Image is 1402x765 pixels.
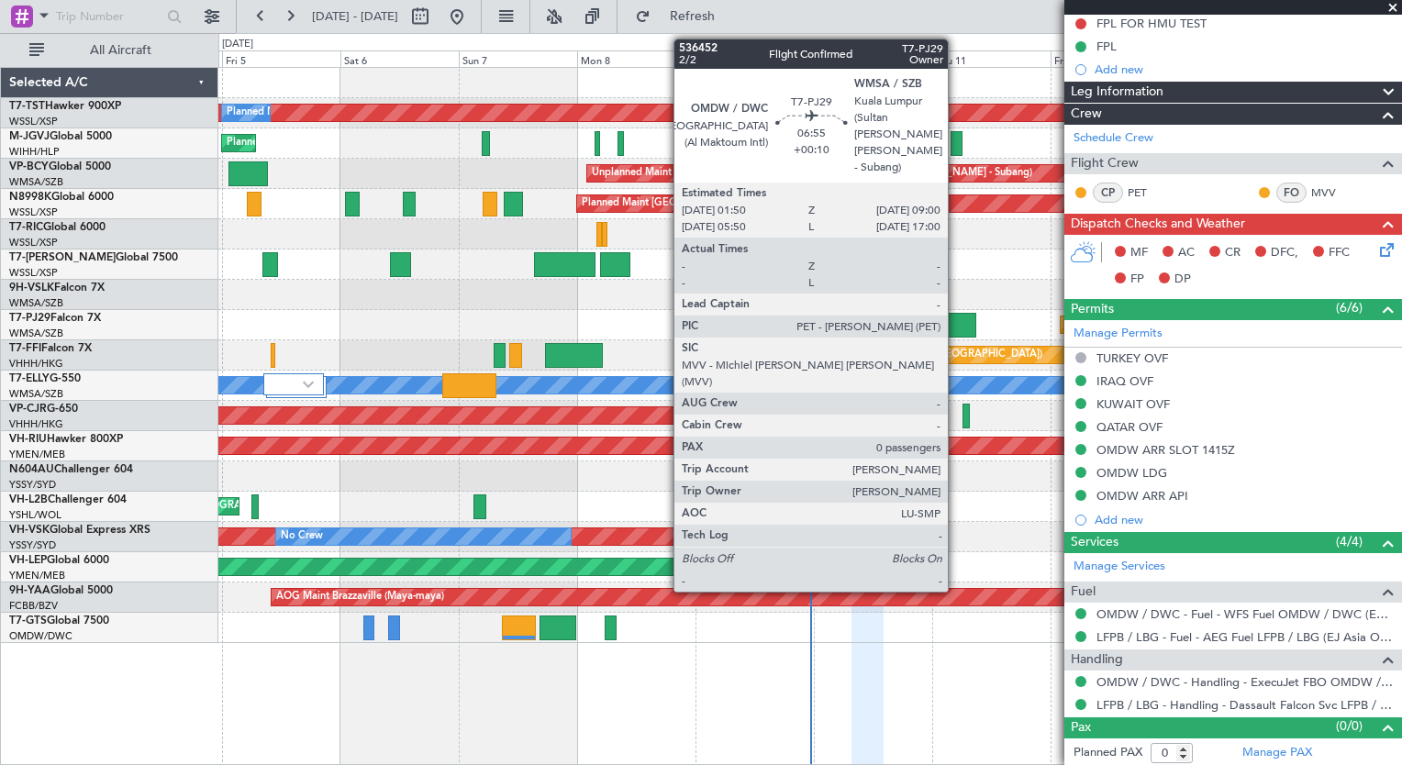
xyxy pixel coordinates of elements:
div: OMDW ARR SLOT 1415Z [1096,442,1235,458]
span: FP [1130,271,1144,289]
div: FO [1276,183,1307,203]
a: M-JGVJGlobal 5000 [9,131,112,142]
a: WIHH/HLP [9,145,60,159]
a: FCBB/BZV [9,599,58,613]
a: VHHH/HKG [9,357,63,371]
a: Manage PAX [1242,744,1312,762]
a: LFPB / LBG - Handling - Dassault Falcon Svc LFPB / LBG [1096,697,1393,713]
div: Add new [1095,512,1393,527]
a: N604AUChallenger 604 [9,464,133,475]
span: Fuel [1071,582,1096,603]
a: WSSL/XSP [9,236,58,249]
div: FPL [1096,39,1117,54]
span: VH-L2B [9,494,48,505]
a: T7-TSTHawker 900XP [9,101,121,112]
span: VH-VSK [9,525,50,536]
a: T7-ELLYG-550 [9,373,81,384]
input: Trip Number [56,3,161,30]
a: WMSA/SZB [9,387,63,401]
span: (6/6) [1336,298,1363,317]
a: Schedule Crew [1074,129,1153,148]
span: (0/0) [1336,716,1363,736]
a: WSSL/XSP [9,115,58,128]
div: Planned Maint Tianjin ([GEOGRAPHIC_DATA]) [829,341,1042,369]
span: MF [1130,244,1148,262]
a: YSHL/WOL [9,508,61,522]
span: Flight Crew [1071,153,1139,174]
div: Fri 12 [1051,50,1169,67]
span: T7-PJ29 [9,313,50,324]
div: IRAQ OVF [1096,373,1153,389]
a: T7-RICGlobal 6000 [9,222,106,233]
a: T7-[PERSON_NAME]Global 7500 [9,252,178,263]
a: YSSY/SYD [9,478,56,492]
span: 9H-VSLK [9,283,54,294]
a: WMSA/SZB [9,327,63,340]
a: VH-VSKGlobal Express XRS [9,525,150,536]
button: All Aircraft [20,36,199,65]
span: Services [1071,532,1118,553]
a: MVV [1311,184,1352,201]
a: Manage Services [1074,558,1165,576]
a: YMEN/MEB [9,569,65,582]
a: VH-L2BChallenger 604 [9,494,127,505]
a: OMDW / DWC - Fuel - WFS Fuel OMDW / DWC (EJ Asia Only) [1096,606,1393,622]
span: All Aircraft [48,44,194,57]
a: Manage Permits [1074,325,1163,343]
span: (4/4) [1336,532,1363,551]
span: Handling [1071,649,1123,671]
span: T7-TST [9,101,45,112]
a: VP-CJRG-650 [9,404,78,415]
span: VP-CJR [9,404,47,415]
div: Sun 7 [459,50,577,67]
a: 9H-YAAGlobal 5000 [9,585,113,596]
span: DP [1174,271,1191,289]
div: OMDW ARR API [1096,488,1188,504]
span: VH-RIU [9,434,47,445]
div: [DATE] [222,37,253,52]
span: T7-FFI [9,343,41,354]
a: N8998KGlobal 6000 [9,192,114,203]
div: AOG Maint Brazzaville (Maya-maya) [276,583,444,611]
span: CR [1225,244,1241,262]
div: TURKEY OVF [1096,350,1168,366]
a: VP-BCYGlobal 5000 [9,161,111,172]
div: Wed 10 [814,50,932,67]
span: T7-RIC [9,222,43,233]
div: Add new [1095,61,1393,77]
div: QATAR OVF [1096,419,1163,435]
div: Fri 5 [222,50,340,67]
div: No Crew [281,523,323,550]
a: VHHH/HKG [9,417,63,431]
span: T7-GTS [9,615,47,626]
span: Leg Information [1071,82,1163,103]
span: AC [1178,244,1195,262]
div: OMDW LDG [1096,465,1167,481]
span: N604AU [9,464,54,475]
div: Sat 6 [340,50,459,67]
div: KUWAIT OVF [1096,396,1170,412]
span: M-JGVJ [9,131,50,142]
span: Pax [1071,717,1091,738]
div: Planned Maint [GEOGRAPHIC_DATA] (Seletar) [227,129,442,157]
span: DFC, [1271,244,1298,262]
img: arrow-gray.svg [303,381,314,388]
span: VP-BCY [9,161,49,172]
span: FFC [1329,244,1350,262]
a: WSSL/XSP [9,266,58,280]
div: Tue 9 [695,50,814,67]
a: WMSA/SZB [9,175,63,189]
span: Refresh [654,10,731,23]
span: Permits [1071,299,1114,320]
span: [DATE] - [DATE] [312,8,398,25]
button: Refresh [627,2,737,31]
span: N8998K [9,192,51,203]
a: OMDW / DWC - Handling - ExecuJet FBO OMDW / DWC [1096,674,1393,690]
a: PET [1128,184,1169,201]
div: Thu 11 [932,50,1051,67]
a: T7-FFIFalcon 7X [9,343,92,354]
a: YSSY/SYD [9,538,56,552]
span: Crew [1071,104,1102,125]
a: T7-GTSGlobal 7500 [9,615,109,626]
span: Dispatch Checks and Weather [1071,214,1245,235]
